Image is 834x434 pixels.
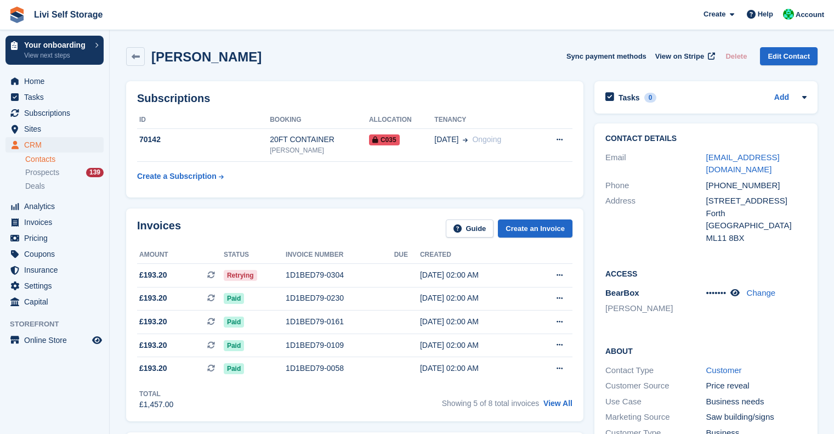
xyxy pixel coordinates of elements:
[286,246,394,264] th: Invoice number
[286,363,394,374] div: 1D1BED79-0058
[605,380,706,392] div: Customer Source
[139,399,173,410] div: £1,457.00
[5,36,104,65] a: Your onboarding View next steps
[706,195,807,207] div: [STREET_ADDRESS]
[24,41,89,49] p: Your onboarding
[446,219,494,238] a: Guide
[137,219,181,238] h2: Invoices
[420,292,530,304] div: [DATE] 02:00 AM
[224,317,244,328] span: Paid
[24,137,90,153] span: CRM
[137,171,217,182] div: Create a Subscription
[286,316,394,328] div: 1D1BED79-0161
[139,389,173,399] div: Total
[706,153,780,174] a: [EMAIL_ADDRESS][DOMAIN_NAME]
[706,288,727,297] span: •••••••
[139,292,167,304] span: £193.20
[605,411,706,424] div: Marketing Source
[30,5,107,24] a: Livi Self Storage
[137,166,224,187] a: Create a Subscription
[24,262,90,278] span: Insurance
[137,134,270,145] div: 70142
[5,89,104,105] a: menu
[605,364,706,377] div: Contact Type
[224,363,244,374] span: Paid
[5,199,104,214] a: menu
[137,92,572,105] h2: Subscriptions
[605,151,706,176] div: Email
[420,316,530,328] div: [DATE] 02:00 AM
[137,111,270,129] th: ID
[24,199,90,214] span: Analytics
[137,246,224,264] th: Amount
[25,154,104,165] a: Contacts
[434,134,458,145] span: [DATE]
[270,134,369,145] div: 20FT CONTAINER
[655,51,704,62] span: View on Stripe
[86,168,104,177] div: 139
[706,380,807,392] div: Price reveal
[783,9,794,20] img: Joe Robertson
[151,49,262,64] h2: [PERSON_NAME]
[420,269,530,281] div: [DATE] 02:00 AM
[25,181,104,192] a: Deals
[420,363,530,374] div: [DATE] 02:00 AM
[369,111,434,129] th: Allocation
[25,167,104,178] a: Prospects 139
[139,269,167,281] span: £193.20
[543,399,572,408] a: View All
[5,105,104,121] a: menu
[706,232,807,245] div: ML11 8BX
[472,135,501,144] span: Ongoing
[706,219,807,232] div: [GEOGRAPHIC_DATA]
[286,269,394,281] div: 1D1BED79-0304
[605,195,706,244] div: Address
[25,167,59,178] span: Prospects
[619,93,640,103] h2: Tasks
[706,207,807,220] div: Forth
[369,134,400,145] span: C035
[774,92,789,104] a: Add
[24,50,89,60] p: View next steps
[760,47,818,65] a: Edit Contact
[5,74,104,89] a: menu
[498,219,572,238] a: Create an Invoice
[5,294,104,309] a: menu
[24,294,90,309] span: Capital
[706,365,742,375] a: Customer
[706,179,807,192] div: [PHONE_NUMBER]
[24,230,90,246] span: Pricing
[706,411,807,424] div: Saw building/signs
[605,288,639,297] span: BearBox
[796,9,824,20] span: Account
[9,7,25,23] img: stora-icon-8386f47178a22dfd0bd8f6a31ec36ba5ce8667c1dd55bd0f319d3a0aa187defe.svg
[5,278,104,294] a: menu
[139,316,167,328] span: £193.20
[24,246,90,262] span: Coupons
[703,9,725,20] span: Create
[25,181,45,191] span: Deals
[605,268,807,279] h2: Access
[270,145,369,155] div: [PERSON_NAME]
[286,292,394,304] div: 1D1BED79-0230
[224,270,257,281] span: Retrying
[5,230,104,246] a: menu
[5,246,104,262] a: menu
[394,246,420,264] th: Due
[721,47,751,65] button: Delete
[605,179,706,192] div: Phone
[420,246,530,264] th: Created
[605,302,706,315] li: [PERSON_NAME]
[706,396,807,408] div: Business needs
[758,9,773,20] span: Help
[24,105,90,121] span: Subscriptions
[139,340,167,351] span: £193.20
[90,334,104,347] a: Preview store
[24,74,90,89] span: Home
[420,340,530,351] div: [DATE] 02:00 AM
[5,262,104,278] a: menu
[24,121,90,137] span: Sites
[224,246,286,264] th: Status
[5,121,104,137] a: menu
[5,215,104,230] a: menu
